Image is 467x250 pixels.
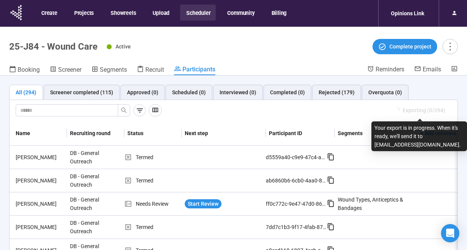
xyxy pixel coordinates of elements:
span: Reminders [376,66,404,73]
span: loading [393,107,400,114]
span: Exporting (0/294) [403,106,445,115]
div: DB - General Outreach [67,146,124,169]
div: Open Intercom Messenger [441,224,459,242]
button: Exporting (0/294) [388,104,451,116]
div: Completed (0) [270,88,305,97]
div: [PERSON_NAME] [13,223,67,231]
th: Participant ID [266,121,335,146]
div: Termed [124,153,182,161]
span: Active [116,44,131,50]
a: Emails [414,65,441,74]
div: Wound Types, Anticeptics & Bandages [338,195,408,212]
div: [PERSON_NAME] [13,176,67,185]
th: Recruiting round [67,121,124,146]
div: [PERSON_NAME] [13,200,67,208]
span: search [121,107,127,113]
button: more [443,39,458,54]
div: Needs Review [124,200,182,208]
div: ab6860b6-6cb0-4aa0-81fb-628afcfe76f8 [266,176,327,185]
th: Next step [182,121,266,146]
div: ff0c772c-9e47-47d0-864b-1b54751a4750 [266,200,327,208]
button: Create [35,5,63,21]
a: Participants [174,65,215,75]
span: more [445,41,455,52]
th: Name [10,121,67,146]
span: Booking [18,66,40,73]
span: Start Review [188,200,218,208]
div: DB - General Outreach [67,192,124,215]
div: Termed [124,223,182,231]
a: Reminders [367,65,404,74]
button: Upload [146,5,175,21]
span: Segments [100,66,127,73]
div: Opinions Link [386,6,429,21]
div: DB - General Outreach [67,169,124,192]
button: Complete project [373,39,437,54]
h1: 25-J84 - Wound Care [9,41,98,52]
div: Overquota (0) [368,88,402,97]
th: Status [124,121,182,146]
div: DB - General Outreach [67,216,124,239]
div: Rejected (179) [319,88,355,97]
div: All (294) [16,88,36,97]
div: 7dd7c1b3-9f17-4fab-87e9-976f9a72778d [266,223,327,231]
div: Termed [124,176,182,185]
button: search [118,104,130,116]
span: Participants [182,66,215,73]
a: Recruit [137,65,164,75]
div: [PERSON_NAME] [13,153,67,161]
a: Screener [50,65,81,75]
div: Interviewed (0) [220,88,256,97]
span: Emails [423,66,441,73]
span: Recruit [145,66,164,73]
button: Projects [68,5,99,21]
div: Your export is in progress. When it's ready, we'll send it to [EMAIL_ADDRESS][DOMAIN_NAME]. [371,121,467,151]
button: Start Review [185,199,221,208]
span: Complete project [389,42,431,51]
div: Scheduled (0) [172,88,206,97]
button: Community [221,5,260,21]
button: Scheduler [180,5,216,21]
div: Approved (0) [127,88,158,97]
button: Showreels [104,5,141,21]
a: Segments [91,65,127,75]
div: d5559a40-c9e9-47c4-a6a9-dd5da8305667 [266,153,327,161]
div: Screener completed (115) [50,88,113,97]
button: Billing [265,5,292,21]
a: Booking [9,65,40,75]
span: Screener [58,66,81,73]
th: Segments [335,121,411,146]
